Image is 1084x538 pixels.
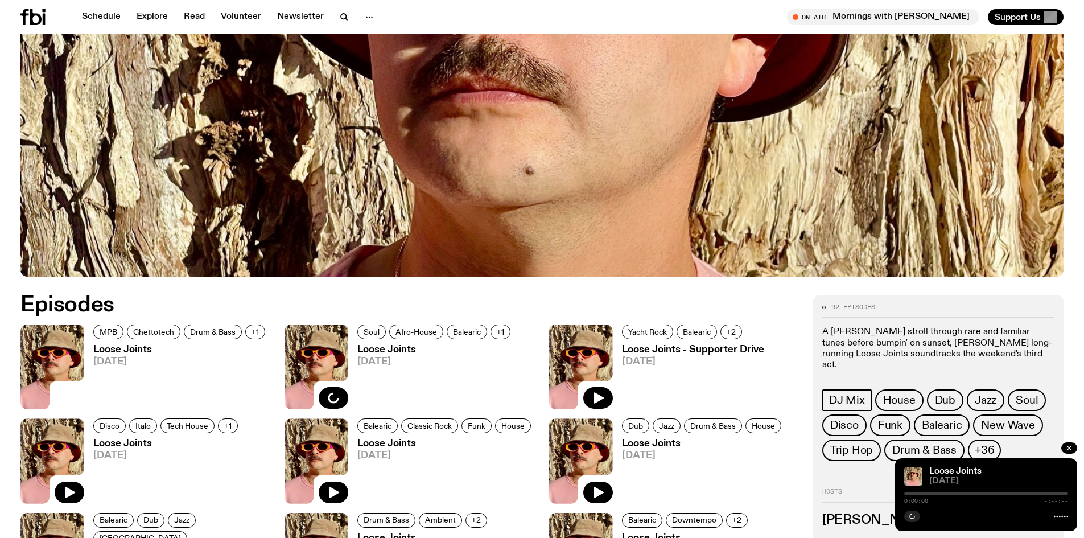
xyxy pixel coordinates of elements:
a: Funk [461,418,492,433]
a: House [745,418,781,433]
a: DJ Mix [822,389,872,411]
a: Yacht Rock [622,325,673,339]
span: Afro-House [395,327,437,336]
span: Drum & Bass [892,444,957,457]
a: Drum & Bass [357,513,415,528]
span: +1 [497,327,504,336]
a: Loose Joints [929,467,982,476]
img: Tyson stands in front of a paperbark tree wearing orange sunglasses, a suede bucket hat and a pin... [549,325,613,409]
h2: Episodes [20,295,711,315]
a: Ghettotech [127,325,180,339]
button: +2 [720,325,742,339]
span: House [752,422,775,430]
span: Classic Rock [407,422,452,430]
button: +2 [726,513,748,528]
a: Dub [927,389,963,411]
span: Support Us [995,12,1041,22]
a: Loose Joints[DATE] [613,439,785,503]
a: Dub [622,418,649,433]
span: Yacht Rock [628,327,667,336]
span: Balearic [683,327,711,336]
span: Italo [135,422,151,430]
button: +36 [968,440,1001,461]
img: Tyson stands in front of a paperbark tree wearing orange sunglasses, a suede bucket hat and a pin... [549,418,613,503]
span: 92 episodes [831,304,875,310]
span: Funk [878,419,902,432]
span: Soul [364,327,380,336]
h3: Loose Joints [357,345,514,355]
a: Schedule [75,9,127,25]
button: +1 [491,325,510,339]
span: Balearic [453,327,481,336]
a: Soul [1008,389,1046,411]
span: Drum & Bass [364,516,409,524]
h3: Loose Joints [93,439,241,449]
span: Tech House [167,422,208,430]
span: Disco [100,422,119,430]
span: Trip Hop [830,444,873,457]
span: +1 [224,422,232,430]
h3: Loose Joints - Supporter Drive [622,345,764,355]
span: Balearic [628,516,656,524]
a: Disco [93,418,126,433]
img: Tyson stands in front of a paperbark tree wearing orange sunglasses, a suede bucket hat and a pin... [904,467,922,486]
a: Jazz [967,389,1004,411]
span: Balearic [364,422,391,430]
a: Balearic [622,513,662,528]
span: [DATE] [929,477,1068,486]
a: Balearic [93,513,134,528]
span: Drum & Bass [190,327,236,336]
a: Ambient [419,513,462,528]
h3: [PERSON_NAME] [822,514,1054,527]
span: [DATE] [93,451,241,461]
h3: Loose Joints [357,439,534,449]
span: MPB [100,327,117,336]
span: +36 [975,444,994,457]
span: 0:00:00 [904,498,928,504]
a: Italo [129,418,157,433]
h3: Loose Joints [93,345,269,355]
span: House [501,422,525,430]
a: Newsletter [270,9,331,25]
a: Loose Joints[DATE] [348,439,534,503]
span: [DATE] [622,451,785,461]
span: [DATE] [93,357,269,367]
p: A [PERSON_NAME] stroll through rare and familiar tunes before bumpin' on sunset, [PERSON_NAME] lo... [822,327,1054,371]
span: Jazz [174,516,189,524]
img: Tyson stands in front of a paperbark tree wearing orange sunglasses, a suede bucket hat and a pin... [285,418,348,503]
span: +2 [732,516,741,524]
span: +2 [472,516,481,524]
span: [DATE] [357,451,534,461]
a: Dub [137,513,164,528]
a: Balearic [357,418,398,433]
a: Trip Hop [822,440,881,461]
span: Funk [468,422,485,430]
h2: Hosts [822,488,1054,502]
a: Soul [357,325,386,339]
a: Loose Joints[DATE] [84,439,241,503]
a: Explore [130,9,175,25]
span: Downtempo [672,516,716,524]
span: Jazz [975,394,996,406]
a: Funk [870,414,910,436]
span: -:--:-- [1044,498,1068,504]
a: Loose Joints[DATE] [348,345,514,409]
a: Classic Rock [401,418,458,433]
a: MPB [93,325,123,339]
span: [DATE] [622,357,764,367]
span: New Wave [981,419,1034,432]
span: Jazz [659,422,674,430]
a: Jazz [653,418,681,433]
a: Balearic [677,325,717,339]
a: Balearic [447,325,487,339]
span: +1 [252,327,259,336]
img: Tyson stands in front of a paperbark tree wearing orange sunglasses, a suede bucket hat and a pin... [20,325,84,409]
a: Tech House [160,418,215,433]
img: Tyson stands in front of a paperbark tree wearing orange sunglasses, a suede bucket hat and a pin... [20,418,84,503]
button: +1 [218,418,238,433]
span: Dub [628,422,643,430]
span: Balearic [922,419,962,432]
a: Drum & Bass [684,418,742,433]
span: Disco [830,419,859,432]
